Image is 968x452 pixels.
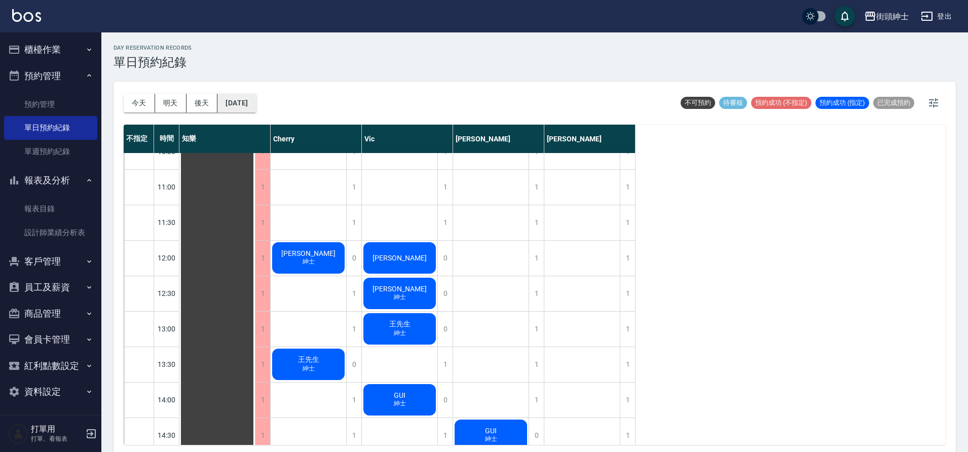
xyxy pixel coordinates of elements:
div: 0 [437,276,453,311]
button: 預約管理 [4,63,97,89]
img: Person [8,424,28,444]
div: 12:30 [154,276,179,311]
button: 資料設定 [4,379,97,405]
div: 11:30 [154,205,179,240]
span: 紳士 [392,329,408,337]
div: 0 [437,383,453,418]
div: 1 [620,241,635,276]
span: 紳士 [301,257,317,266]
div: 1 [346,170,361,205]
span: 紳士 [301,364,317,373]
span: [PERSON_NAME] [279,249,338,257]
div: 0 [346,241,361,276]
a: 預約管理 [4,93,97,116]
span: 已完成預約 [873,98,914,107]
h3: 單日預約紀錄 [114,55,192,69]
span: [PERSON_NAME] [370,285,429,293]
div: Cherry [271,125,362,153]
div: 1 [529,241,544,276]
div: 1 [255,170,270,205]
div: 14:00 [154,382,179,418]
div: 1 [346,312,361,347]
div: 街頭紳士 [876,10,909,23]
span: 預約成功 (指定) [815,98,869,107]
div: 13:30 [154,347,179,382]
button: 今天 [124,94,155,112]
span: 紳士 [392,293,408,302]
span: 待審核 [719,98,747,107]
div: 1 [255,276,270,311]
button: 報表及分析 [4,167,97,194]
button: 會員卡管理 [4,326,97,353]
span: 不可預約 [681,98,715,107]
div: 1 [346,276,361,311]
div: 1 [346,383,361,418]
div: [PERSON_NAME] [453,125,544,153]
button: 明天 [155,94,187,112]
img: Logo [12,9,41,22]
div: 知樂 [179,125,271,153]
div: 1 [529,205,544,240]
div: 12:00 [154,240,179,276]
div: 13:00 [154,311,179,347]
h2: day Reservation records [114,45,192,51]
div: 1 [620,170,635,205]
div: 1 [255,205,270,240]
button: 紅利點數設定 [4,353,97,379]
div: 1 [437,170,453,205]
div: [PERSON_NAME] [544,125,636,153]
div: 1 [529,312,544,347]
p: 打單、看報表 [31,434,83,443]
div: 0 [346,347,361,382]
div: 0 [437,241,453,276]
div: 1 [437,347,453,382]
span: 預約成功 (不指定) [751,98,811,107]
div: 1 [255,383,270,418]
div: 1 [529,347,544,382]
div: 1 [620,312,635,347]
div: 1 [620,347,635,382]
button: save [835,6,855,26]
span: GUI [392,391,407,399]
div: 1 [620,276,635,311]
div: Vic [362,125,453,153]
h5: 打單用 [31,424,83,434]
span: 王先生 [296,355,321,364]
span: 王先生 [387,320,413,329]
span: 紳士 [483,435,499,443]
div: 1 [346,205,361,240]
span: [PERSON_NAME] [370,254,429,262]
div: 1 [437,205,453,240]
a: 單日預約紀錄 [4,116,97,139]
div: 1 [255,241,270,276]
div: 1 [529,276,544,311]
a: 單週預約紀錄 [4,140,97,163]
span: 紳士 [392,399,408,408]
div: 1 [529,383,544,418]
div: 1 [255,347,270,382]
button: 員工及薪資 [4,274,97,300]
div: 11:00 [154,169,179,205]
div: 1 [255,312,270,347]
button: 街頭紳士 [860,6,913,27]
div: 時間 [154,125,179,153]
button: 商品管理 [4,300,97,327]
div: 1 [529,170,544,205]
button: [DATE] [217,94,256,112]
div: 1 [620,383,635,418]
div: 1 [620,205,635,240]
button: 登出 [917,7,956,26]
span: GUI [483,427,499,435]
div: 不指定 [124,125,154,153]
button: 客戶管理 [4,248,97,275]
a: 設計師業績分析表 [4,221,97,244]
button: 櫃檯作業 [4,36,97,63]
a: 報表目錄 [4,197,97,220]
button: 後天 [187,94,218,112]
div: 0 [437,312,453,347]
